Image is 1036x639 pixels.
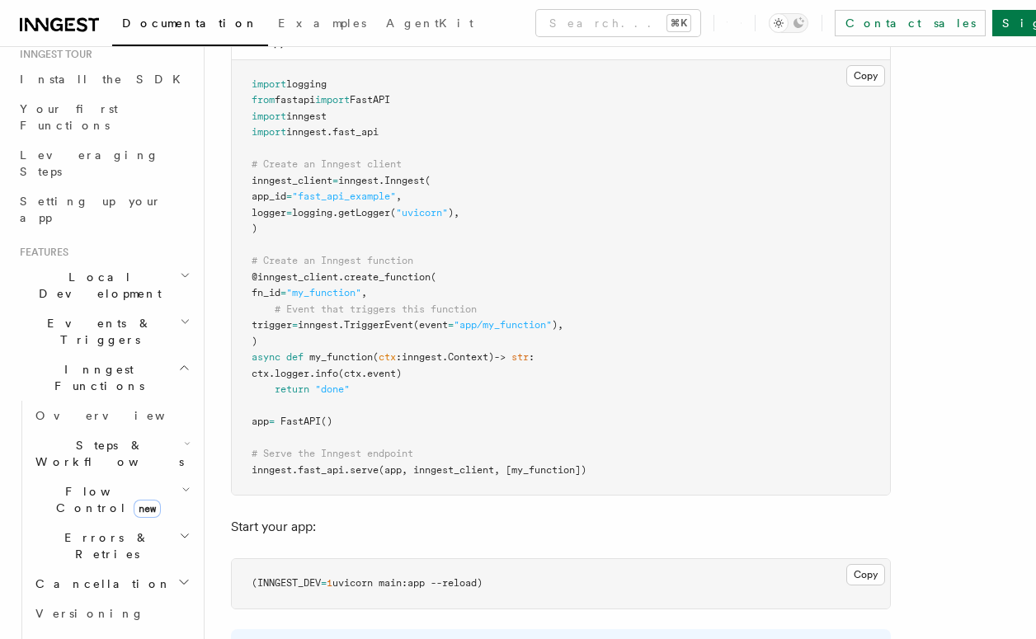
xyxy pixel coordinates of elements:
[332,126,379,138] span: fast_api
[338,368,402,379] span: (ctx.event)
[286,190,292,202] span: =
[20,195,162,224] span: Setting up your app
[292,190,396,202] span: "fast_api_example"
[252,336,257,347] span: )
[13,262,194,308] button: Local Development
[20,73,191,86] span: Install the SDK
[552,319,563,331] span: ),
[268,5,376,45] a: Examples
[13,48,92,61] span: Inngest tour
[384,175,425,186] span: Inngest
[245,37,285,49] code: main.py
[286,78,327,90] span: logging
[252,255,413,266] span: # Create an Inngest function
[252,448,413,459] span: # Serve the Inngest endpoint
[252,190,286,202] span: app_id
[431,271,436,283] span: (
[29,437,184,470] span: Steps & Workflows
[275,94,315,106] span: fastapi
[29,569,194,599] button: Cancellation
[667,15,690,31] kbd: ⌘K
[390,207,396,218] span: (
[275,368,309,379] span: logger
[275,303,477,315] span: # Event that triggers this function
[413,319,448,331] span: (event
[396,207,448,218] span: "uvicorn"
[309,351,373,363] span: my_function
[350,94,390,106] span: FastAPI
[338,271,344,283] span: .
[425,175,431,186] span: (
[252,464,292,476] span: inngest
[29,599,194,628] a: Versioning
[252,319,292,331] span: trigger
[252,175,332,186] span: inngest_client
[396,351,402,363] span: :
[286,110,327,122] span: inngest
[35,409,205,422] span: Overview
[379,351,396,363] span: ctx
[252,223,257,234] span: )
[13,315,180,348] span: Events & Triggers
[13,361,178,394] span: Inngest Functions
[292,464,298,476] span: .
[252,368,269,379] span: ctx
[298,319,344,331] span: inngest.
[112,5,268,46] a: Documentation
[494,351,506,363] span: ->
[13,308,194,355] button: Events & Triggers
[373,351,379,363] span: (
[315,94,350,106] span: import
[292,207,338,218] span: logging.
[252,287,280,298] span: fn_id
[252,158,402,170] span: # Create an Inngest client
[20,102,118,132] span: Your first Functions
[454,319,552,331] span: "app/my_function"
[448,207,459,218] span: ),
[298,464,344,476] span: fast_api
[376,5,483,45] a: AgentKit
[321,577,327,589] span: =
[29,477,194,523] button: Flow Controlnew
[835,10,986,36] a: Contact sales
[344,464,350,476] span: .
[278,16,366,30] span: Examples
[292,319,298,331] span: =
[252,207,286,218] span: logger
[280,287,286,298] span: =
[35,607,144,620] span: Versioning
[448,319,454,331] span: =
[13,140,194,186] a: Leveraging Steps
[29,401,194,430] a: Overview
[286,126,327,138] span: inngest
[252,110,286,122] span: import
[327,126,332,138] span: .
[315,383,350,395] span: "done"
[13,186,194,233] a: Setting up your app
[13,246,68,259] span: Features
[20,148,159,178] span: Leveraging Steps
[252,271,338,283] span: @inngest_client
[29,529,179,562] span: Errors & Retries
[29,430,194,477] button: Steps & Workflows
[122,16,258,30] span: Documentation
[338,207,390,218] span: getLogger
[386,16,473,30] span: AgentKit
[13,94,194,140] a: Your first Functions
[511,351,529,363] span: str
[846,564,885,585] button: Copy
[29,483,181,516] span: Flow Control
[252,126,286,138] span: import
[327,577,332,589] span: 1
[536,10,700,36] button: Search...⌘K
[315,368,338,379] span: info
[846,65,885,87] button: Copy
[252,577,321,589] span: (INNGEST_DEV
[396,190,402,202] span: ,
[332,577,483,589] span: uvicorn main:app --reload)
[402,351,442,363] span: inngest
[344,319,413,331] span: TriggerEvent
[275,383,309,395] span: return
[13,64,194,94] a: Install the SDK
[29,523,194,569] button: Errors & Retries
